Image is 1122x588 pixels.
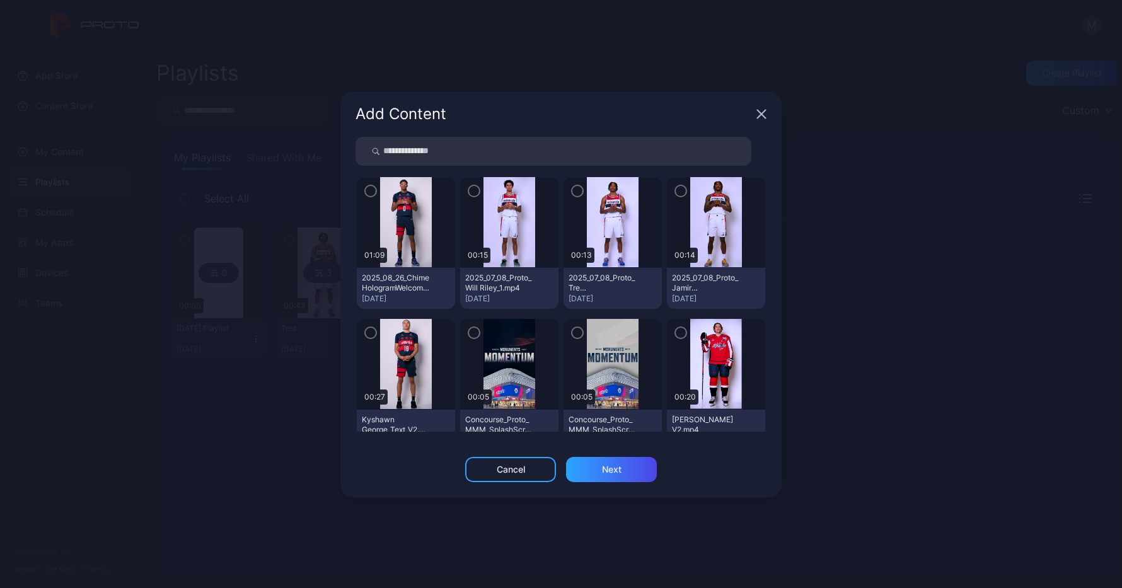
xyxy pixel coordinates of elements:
[566,457,657,482] button: Next
[465,457,556,482] button: Cancel
[672,294,760,304] div: [DATE]
[569,415,638,435] div: Concourse_Proto_MMM_SplashScreen_5 Second Version_Silver.mp4
[465,248,490,263] div: 00:15
[672,273,741,293] div: 2025_07_08_Proto_Jamir Watkins.mp4
[569,389,595,405] div: 00:05
[362,294,450,304] div: [DATE]
[569,294,657,304] div: [DATE]
[465,294,553,304] div: [DATE]
[465,273,535,293] div: 2025_07_08_Proto_Will Riley_1.mp4
[497,464,525,475] div: Cancel
[465,389,492,405] div: 00:05
[602,464,622,475] div: Next
[362,389,388,405] div: 00:27
[362,273,431,293] div: 2025_08_26_ChimeHologramWelcome_V2.mp4
[362,415,431,435] div: Kyshawn George_Text_V2.mp4
[356,107,751,122] div: Add Content
[569,248,594,263] div: 00:13
[569,273,638,293] div: 2025_07_08_Proto_Tre Johnson.mp4
[672,389,698,405] div: 00:20
[465,415,535,435] div: Concourse_Proto_MMM_SplashScreen_5 Second Version_Blue.mp4
[362,248,387,263] div: 01:09
[672,248,698,263] div: 00:14
[672,415,741,435] div: Strome V2.mp4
